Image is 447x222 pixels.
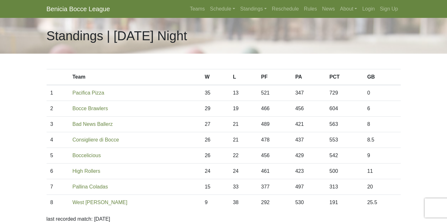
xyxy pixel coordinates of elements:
[257,179,291,195] td: 377
[257,132,291,148] td: 478
[257,148,291,164] td: 456
[187,3,207,15] a: Teams
[302,3,320,15] a: Rules
[72,184,108,189] a: Pallina Coladas
[257,69,291,85] th: PF
[291,148,325,164] td: 429
[207,3,238,15] a: Schedule
[72,90,104,96] a: Pacifica Pizza
[291,164,325,179] td: 423
[326,179,363,195] td: 313
[72,200,127,205] a: West [PERSON_NAME]
[72,121,113,127] a: Bad News Ballerz
[201,195,229,211] td: 9
[229,101,257,117] td: 19
[257,195,291,211] td: 292
[229,85,257,101] td: 13
[201,85,229,101] td: 35
[291,132,325,148] td: 437
[326,195,363,211] td: 191
[363,101,401,117] td: 6
[338,3,360,15] a: About
[229,132,257,148] td: 21
[363,164,401,179] td: 11
[47,28,187,43] h1: Standings | [DATE] Night
[47,179,69,195] td: 7
[69,69,201,85] th: Team
[229,148,257,164] td: 22
[47,85,69,101] td: 1
[326,69,363,85] th: PCT
[229,195,257,211] td: 38
[291,69,325,85] th: PA
[363,117,401,132] td: 8
[326,148,363,164] td: 542
[363,179,401,195] td: 20
[363,85,401,101] td: 0
[326,101,363,117] td: 604
[257,101,291,117] td: 466
[257,117,291,132] td: 489
[47,132,69,148] td: 4
[47,164,69,179] td: 6
[257,85,291,101] td: 521
[229,69,257,85] th: L
[229,179,257,195] td: 33
[201,69,229,85] th: W
[238,3,269,15] a: Standings
[363,195,401,211] td: 25.5
[72,137,119,142] a: Consigliere di Bocce
[47,101,69,117] td: 2
[201,179,229,195] td: 15
[291,117,325,132] td: 421
[72,153,101,158] a: Boccelicious
[291,101,325,117] td: 456
[72,168,100,174] a: High Rollers
[326,132,363,148] td: 553
[269,3,302,15] a: Reschedule
[201,117,229,132] td: 27
[291,179,325,195] td: 497
[363,132,401,148] td: 8.5
[363,69,401,85] th: GB
[360,3,377,15] a: Login
[377,3,401,15] a: Sign Up
[229,164,257,179] td: 24
[291,85,325,101] td: 347
[320,3,338,15] a: News
[47,195,69,211] td: 8
[72,106,108,111] a: Bocce Brawlers
[326,85,363,101] td: 729
[201,164,229,179] td: 24
[257,164,291,179] td: 461
[326,164,363,179] td: 500
[47,148,69,164] td: 5
[47,3,110,15] a: Benicia Bocce League
[201,148,229,164] td: 26
[47,117,69,132] td: 3
[201,101,229,117] td: 29
[229,117,257,132] td: 21
[326,117,363,132] td: 563
[291,195,325,211] td: 530
[201,132,229,148] td: 26
[363,148,401,164] td: 9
